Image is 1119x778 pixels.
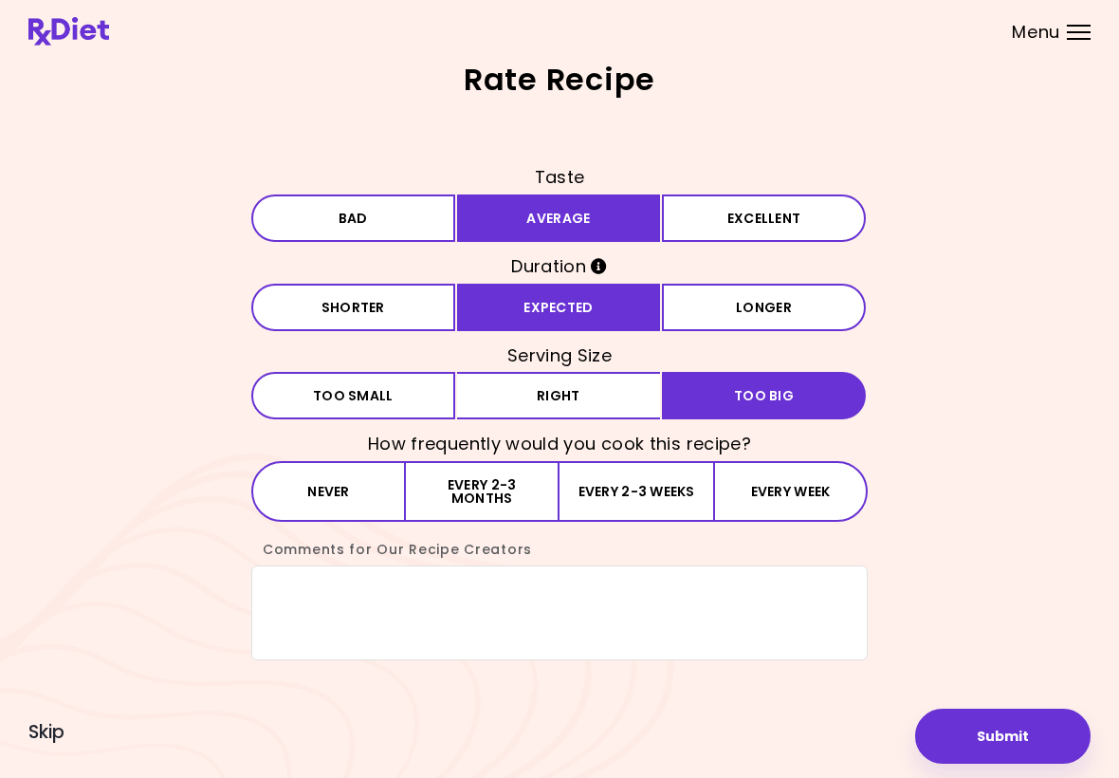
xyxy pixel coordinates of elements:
[251,429,868,459] h3: How frequently would you cook this recipe?
[662,372,866,419] button: Too big
[251,194,455,242] button: Bad
[251,251,868,282] h3: Duration
[28,17,109,46] img: RxDiet
[28,65,1091,95] h2: Rate Recipe
[915,709,1091,764] button: Submit
[406,461,559,522] button: Every 2-3 months
[251,540,532,559] label: Comments for Our Recipe Creators
[313,389,394,402] span: Too small
[457,284,661,331] button: Expected
[559,461,713,522] button: Every 2-3 weeks
[251,162,868,193] h3: Taste
[1012,24,1060,41] span: Menu
[457,372,661,419] button: Right
[591,258,607,274] i: Info
[734,389,794,402] span: Too big
[662,194,866,242] button: Excellent
[251,372,455,419] button: Too small
[713,461,868,522] button: Every week
[251,461,406,522] button: Never
[662,284,866,331] button: Longer
[457,194,661,242] button: Average
[251,341,868,371] h3: Serving Size
[251,284,455,331] button: Shorter
[28,722,64,743] button: Skip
